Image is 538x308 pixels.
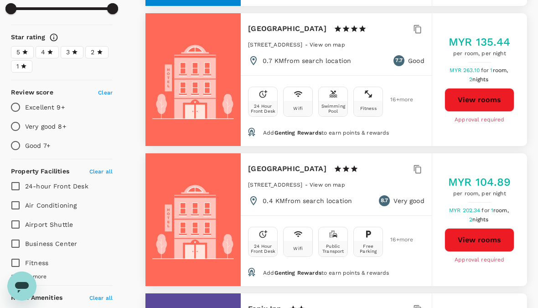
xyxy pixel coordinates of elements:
div: 24 Hour Front Desk [250,244,275,254]
iframe: Button to launch messaging window [7,271,36,301]
span: 16 + more [390,237,404,243]
h5: MYR 104.89 [448,175,511,189]
span: Business Center [25,240,77,247]
span: MYR 202.34 [449,207,482,214]
span: 1 [490,67,509,73]
span: room, [493,67,508,73]
span: per room, per night [448,189,511,198]
span: - [305,42,310,48]
span: 8.7 [381,196,388,205]
h6: Star rating [11,32,46,42]
span: Air Conditioning [25,202,77,209]
div: Fitness [360,106,377,111]
p: 0.4 KM from search location [263,196,352,205]
button: View rooms [445,228,514,252]
button: View rooms [445,88,514,112]
span: - [305,182,310,188]
span: 2 [91,47,94,57]
h6: Room Amenities [11,293,62,303]
span: Clear [98,89,113,96]
h6: [GEOGRAPHIC_DATA] [248,162,326,175]
div: Wifi [293,106,303,111]
span: Show 6 more [11,272,47,282]
p: 0.7 KM from search location [263,56,351,65]
span: for [481,67,490,73]
p: Very good 8+ [25,122,66,131]
span: View on map [310,42,345,48]
span: 24-hour Front Desk [25,183,88,190]
span: View on map [310,182,345,188]
span: 7.7 [395,56,402,65]
span: per room, per night [449,49,511,58]
span: [STREET_ADDRESS] [248,42,302,48]
span: room, [493,207,509,214]
p: Good 7+ [25,141,50,150]
span: 2 [469,216,490,223]
div: 24 Hour Front Desk [250,104,275,114]
h6: Review score [11,88,53,98]
a: View on map [310,41,345,48]
span: nights [472,76,488,83]
h6: [GEOGRAPHIC_DATA] [248,22,326,35]
svg: Star ratings are awarded to properties to represent the quality of services, facilities, and amen... [49,33,58,42]
p: Very good [393,196,424,205]
span: Approval required [455,256,505,265]
p: Good [408,56,424,65]
span: Clear all [89,168,113,175]
div: Public Transport [321,244,346,254]
span: Fitness [25,259,48,266]
span: MYR 263.10 [450,67,481,73]
span: Airport Shuttle [25,221,73,228]
div: Wifi [293,246,303,251]
span: Genting Rewards [274,130,321,136]
span: Genting Rewards [274,270,321,276]
h5: MYR 135.44 [449,35,511,49]
span: 5 [16,47,20,57]
span: nights [472,216,488,223]
h6: Property Facilities [11,167,69,177]
span: 16 + more [390,97,404,103]
span: 2 [469,76,490,83]
a: View on map [310,181,345,188]
span: Approval required [455,115,505,125]
p: Excellent 9+ [25,103,65,112]
span: Add to earn points & rewards [263,130,389,136]
div: Swimming Pool [321,104,346,114]
span: [STREET_ADDRESS] [248,182,302,188]
span: 1 [16,62,19,71]
span: 3 [66,47,70,57]
span: 1 [491,207,510,214]
span: 4 [41,47,45,57]
span: for [481,207,491,214]
div: Free Parking [356,244,381,254]
span: Clear all [89,295,113,301]
span: Add to earn points & rewards [263,270,389,276]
